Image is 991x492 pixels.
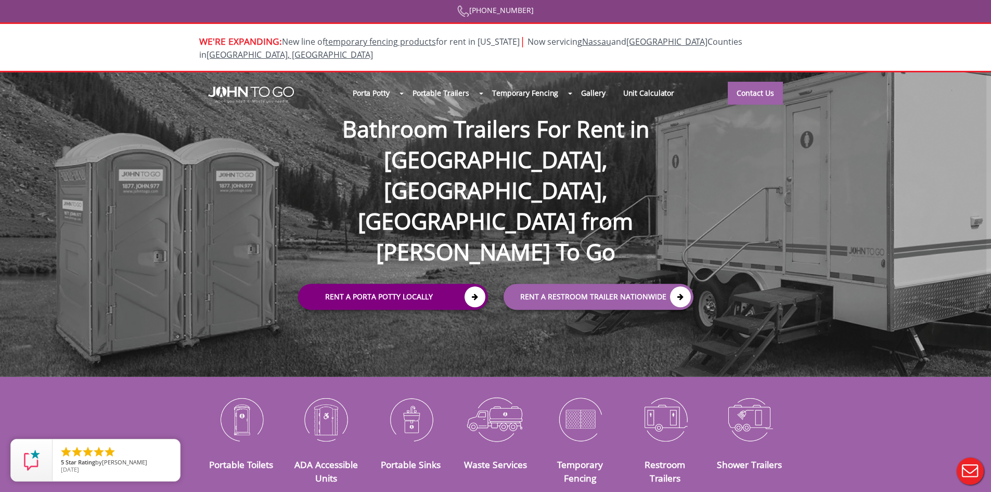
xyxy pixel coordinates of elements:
a: Portable Trailers [404,82,478,104]
button: Live Chat [949,450,991,492]
li:  [82,446,94,458]
a: ADA Accessible Units [294,458,358,484]
img: JOHN to go [208,86,294,103]
span: WE'RE EXPANDING: [199,35,282,47]
span: | [520,34,525,48]
a: Portable Toilets [209,458,273,471]
li:  [104,446,116,458]
span: [PERSON_NAME] [102,458,147,466]
a: Contact Us [728,82,783,105]
li:  [71,446,83,458]
a: Shower Trailers [717,458,782,471]
img: Restroom-Trailers-icon_N.png [630,392,700,446]
a: Temporary Fencing [483,82,567,104]
span: [DATE] [61,465,79,473]
span: Now servicing and Counties in [199,36,742,60]
img: Waste-Services-icon_N.png [461,392,530,446]
span: by [61,459,172,466]
h1: Bathroom Trailers For Rent in [GEOGRAPHIC_DATA], [GEOGRAPHIC_DATA], [GEOGRAPHIC_DATA] from [PERSO... [288,80,704,268]
span: Star Rating [66,458,95,466]
a: [GEOGRAPHIC_DATA], [GEOGRAPHIC_DATA] [207,49,373,60]
a: [PHONE_NUMBER] [457,5,534,15]
img: Review Rating [21,450,42,471]
a: Nassau [582,36,611,47]
a: [GEOGRAPHIC_DATA] [626,36,707,47]
a: Temporary Fencing [557,458,603,484]
img: Portable-Toilets-icon_N.png [207,392,276,446]
img: Shower-Trailers-icon_N.png [715,392,784,446]
li:  [93,446,105,458]
img: Portable-Sinks-icon_N.png [376,392,445,446]
span: New line of for rent in [US_STATE] [199,36,742,60]
a: Waste Services [464,458,527,471]
a: rent a RESTROOM TRAILER Nationwide [504,284,693,310]
span: 5 [61,458,64,466]
a: Porta Potty [344,82,398,104]
a: Unit Calculator [614,82,684,104]
a: Restroom Trailers [645,458,685,484]
a: temporary fencing products [325,36,436,47]
img: ADA-Accessible-Units-icon_N.png [291,392,361,446]
a: Portable Sinks [381,458,441,471]
img: Temporary-Fencing-cion_N.png [546,392,615,446]
a: Rent a Porta Potty Locally [298,284,488,310]
li:  [60,446,72,458]
a: Gallery [572,82,614,104]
